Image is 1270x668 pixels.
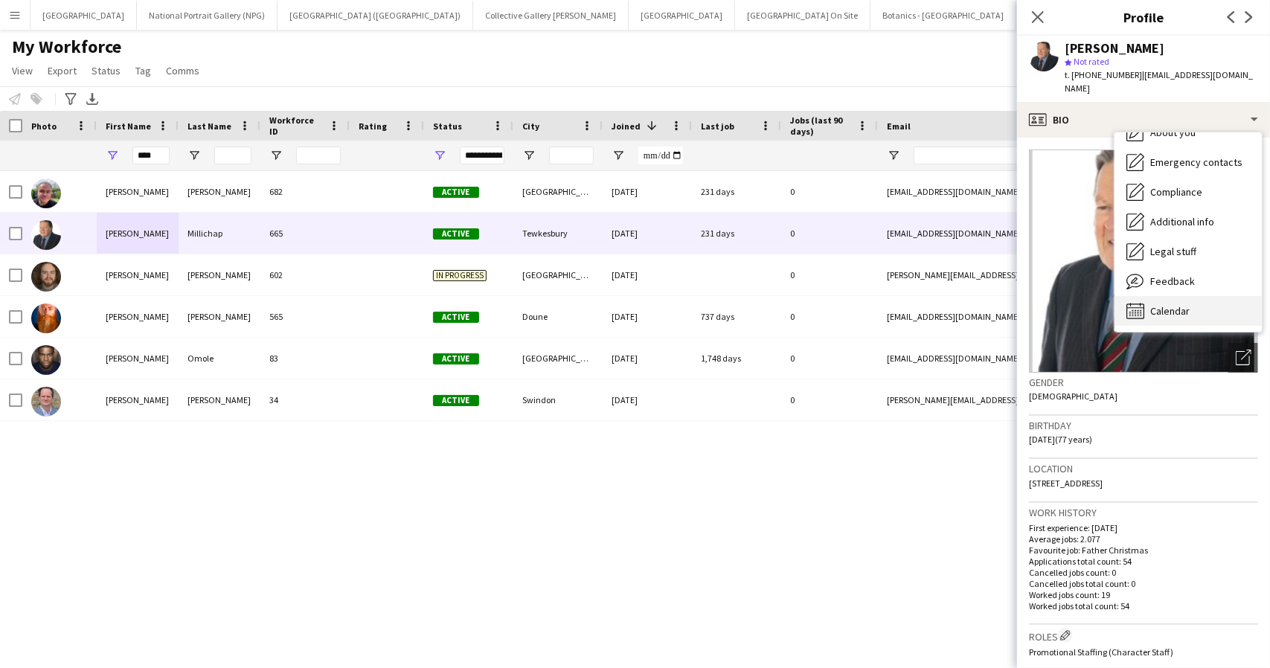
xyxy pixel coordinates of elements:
div: [PERSON_NAME][EMAIL_ADDRESS][DOMAIN_NAME] [878,379,1176,420]
span: Emergency contacts [1150,155,1242,169]
input: Workforce ID Filter Input [296,147,341,164]
div: [PERSON_NAME] [97,171,179,212]
div: About you [1115,118,1262,147]
span: Active [433,353,479,364]
img: Crew avatar or photo [1029,150,1258,373]
div: 602 [260,254,350,295]
span: View [12,64,33,77]
div: 231 days [692,213,781,254]
button: [GEOGRAPHIC_DATA] (HES) [1016,1,1145,30]
span: Jobs (last 90 days) [790,115,851,137]
div: Tewkesbury [513,213,603,254]
span: Active [433,395,479,406]
span: Additional info [1150,215,1214,228]
a: Export [42,61,83,80]
input: Last Name Filter Input [214,147,251,164]
div: [GEOGRAPHIC_DATA] [513,171,603,212]
img: John Spilsbury [31,262,61,292]
h3: Profile [1017,7,1270,27]
div: 83 [260,338,350,379]
span: [STREET_ADDRESS] [1029,478,1103,489]
div: Calendar [1115,296,1262,326]
div: [PERSON_NAME] [179,379,260,420]
span: City [522,121,539,132]
input: Email Filter Input [914,147,1167,164]
span: Promotional Staffing (Character Staff) [1029,646,1173,658]
button: Open Filter Menu [433,149,446,162]
span: Calendar [1150,304,1190,318]
span: Feedback [1150,274,1195,288]
button: National Portrait Gallery (NPG) [137,1,278,30]
div: 231 days [692,171,781,212]
div: [EMAIL_ADDRESS][DOMAIN_NAME] [878,171,1176,212]
div: Emergency contacts [1115,147,1262,177]
h3: Gender [1029,376,1258,389]
p: First experience: [DATE] [1029,522,1258,533]
app-action-btn: Advanced filters [62,90,80,108]
h3: Work history [1029,506,1258,519]
button: Open Filter Menu [612,149,625,162]
button: Botanics - [GEOGRAPHIC_DATA] [870,1,1016,30]
div: Millichap [179,213,260,254]
div: [EMAIL_ADDRESS][DOMAIN_NAME] [878,338,1176,379]
div: Bio [1017,102,1270,138]
span: Status [92,64,121,77]
input: Joined Filter Input [638,147,683,164]
span: [DEMOGRAPHIC_DATA] [1029,391,1117,402]
input: First Name Filter Input [132,147,170,164]
div: [DATE] [603,379,692,420]
a: Comms [160,61,205,80]
p: Worked jobs total count: 54 [1029,600,1258,611]
div: [PERSON_NAME] [97,379,179,420]
div: [PERSON_NAME] [97,254,179,295]
div: [GEOGRAPHIC_DATA] [513,338,603,379]
a: View [6,61,39,80]
div: 0 [781,254,878,295]
p: Applications total count: 54 [1029,556,1258,567]
img: John Omole [31,345,61,375]
p: Cancelled jobs count: 0 [1029,567,1258,578]
a: Status [86,61,126,80]
div: 0 [781,213,878,254]
h3: Birthday [1029,419,1258,432]
img: John Grayson [31,179,61,208]
img: John Marshall [31,387,61,417]
div: [DATE] [603,171,692,212]
span: Workforce ID [269,115,323,137]
div: 0 [781,296,878,337]
div: [EMAIL_ADDRESS][DOMAIN_NAME] [878,213,1176,254]
span: Rating [359,121,387,132]
div: 665 [260,213,350,254]
p: Average jobs: 2.077 [1029,533,1258,545]
p: Cancelled jobs total count: 0 [1029,578,1258,589]
span: Legal stuff [1150,245,1196,258]
div: [PERSON_NAME] [179,171,260,212]
span: [DATE] (77 years) [1029,434,1092,445]
button: [GEOGRAPHIC_DATA] [31,1,137,30]
span: t. [PHONE_NUMBER] [1065,69,1142,80]
button: Open Filter Menu [887,149,900,162]
button: [GEOGRAPHIC_DATA] On Site [735,1,870,30]
img: John Ritchie [31,304,61,333]
span: Comms [166,64,199,77]
button: Open Filter Menu [106,149,119,162]
div: 0 [781,171,878,212]
div: [DATE] [603,296,692,337]
button: [GEOGRAPHIC_DATA] ([GEOGRAPHIC_DATA]) [278,1,473,30]
div: Doune [513,296,603,337]
h3: Location [1029,462,1258,475]
button: Collective Gallery [PERSON_NAME] [473,1,629,30]
div: [GEOGRAPHIC_DATA] [513,254,603,295]
span: My Workforce [12,36,121,58]
span: Active [433,312,479,323]
div: Swindon [513,379,603,420]
div: [DATE] [603,213,692,254]
div: 0 [781,338,878,379]
div: Compliance [1115,177,1262,207]
span: In progress [433,270,487,281]
span: Email [887,121,911,132]
button: Open Filter Menu [187,149,201,162]
a: Tag [129,61,157,80]
div: Open photos pop-in [1228,343,1258,373]
div: Legal stuff [1115,237,1262,266]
